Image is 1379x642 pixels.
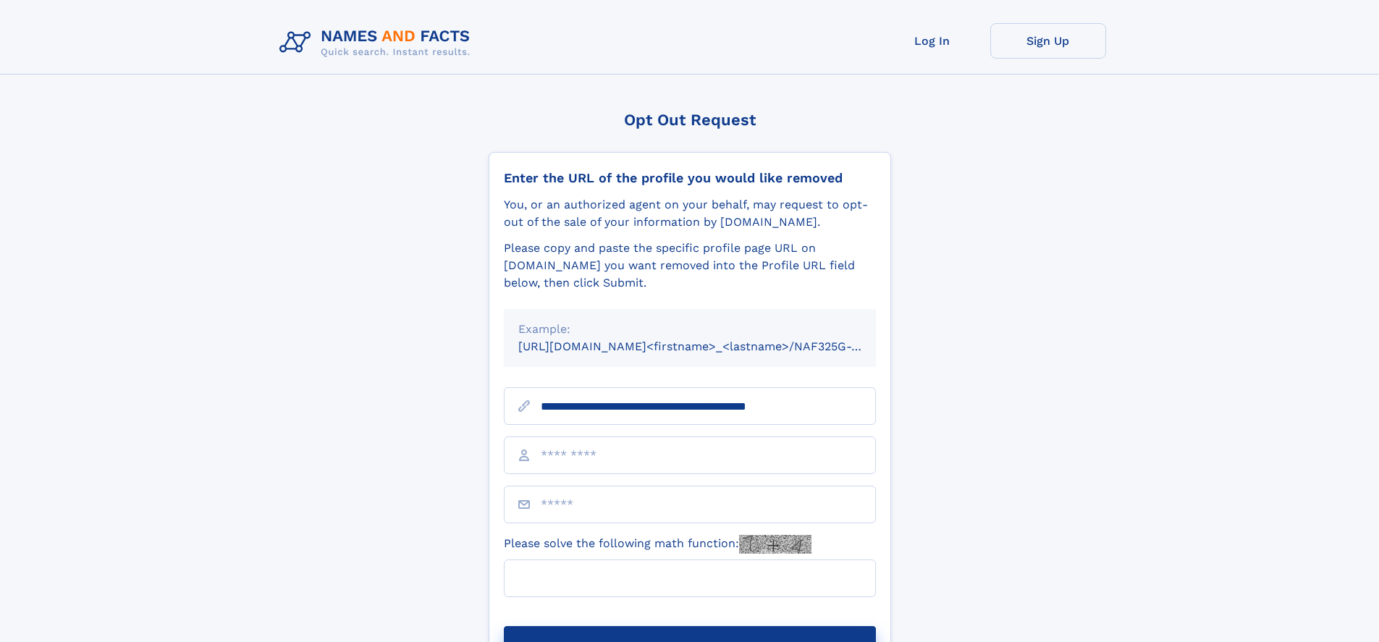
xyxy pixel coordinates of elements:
div: Enter the URL of the profile you would like removed [504,170,876,186]
div: You, or an authorized agent on your behalf, may request to opt-out of the sale of your informatio... [504,196,876,231]
a: Log In [874,23,990,59]
a: Sign Up [990,23,1106,59]
label: Please solve the following math function: [504,535,811,554]
img: Logo Names and Facts [274,23,482,62]
div: Please copy and paste the specific profile page URL on [DOMAIN_NAME] you want removed into the Pr... [504,240,876,292]
div: Opt Out Request [489,111,891,129]
small: [URL][DOMAIN_NAME]<firstname>_<lastname>/NAF325G-xxxxxxxx [518,339,903,353]
div: Example: [518,321,861,338]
